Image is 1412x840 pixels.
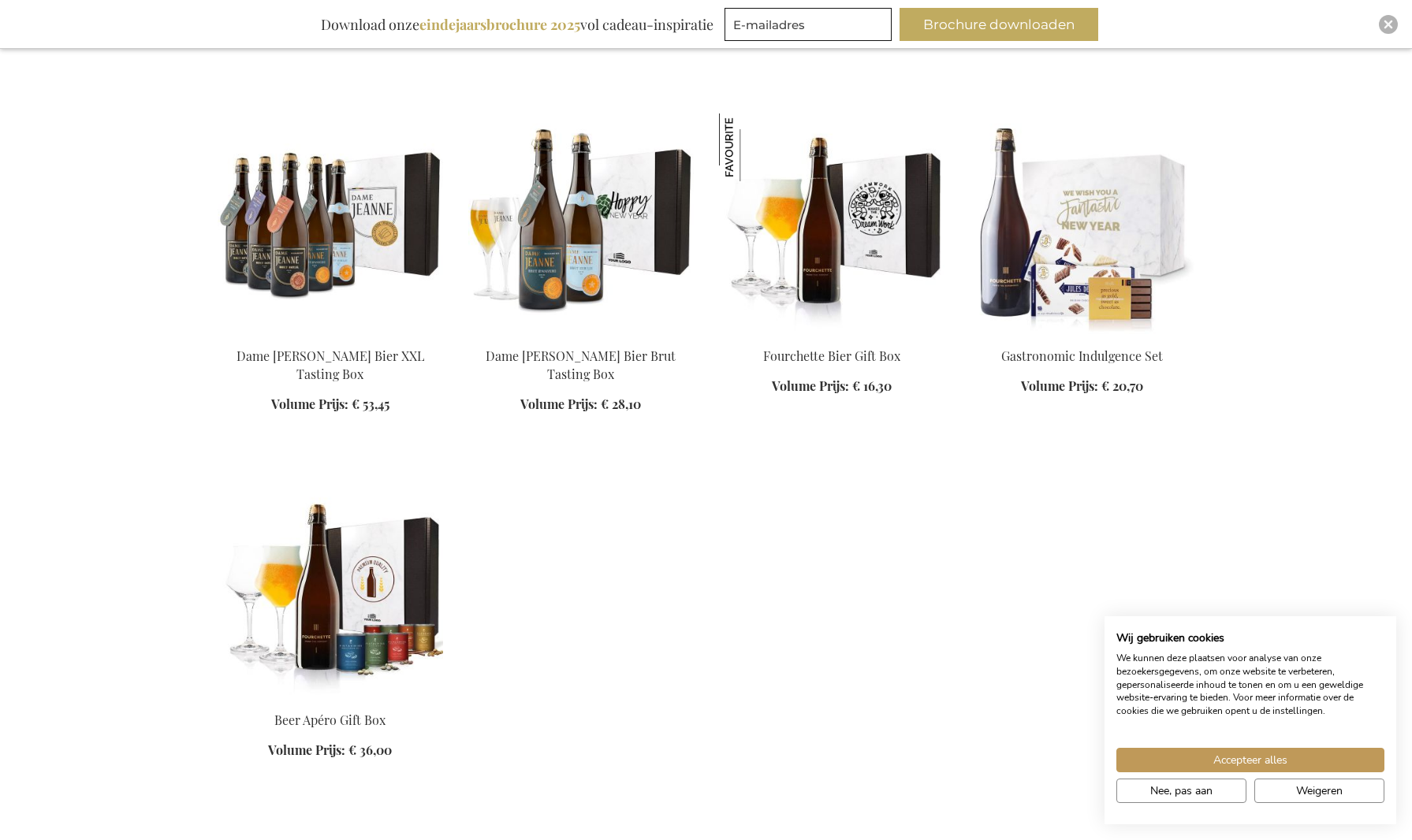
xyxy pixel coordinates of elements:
[719,113,787,181] img: Fourchette Bier Gift Box
[314,8,721,41] div: Download onze vol cadeau-inspiratie
[1296,782,1343,799] span: Weigeren
[271,396,348,412] span: Volume Prijs:
[1150,782,1213,799] span: Nee, pas aan
[419,15,580,34] b: eindejaarsbrochure 2025
[1021,377,1143,396] a: Volume Prijs: € 20,70
[1213,752,1287,768] span: Accepteer alles
[218,478,443,698] img: Beer Apéro Gift Box
[520,396,641,414] a: Volume Prijs: € 28,10
[486,348,676,382] a: Dame [PERSON_NAME] Bier Brut Tasting Box
[1116,779,1246,803] button: Pas cookie voorkeuren aan
[601,396,641,412] span: € 28,10
[1379,15,1398,34] div: Close
[970,113,1195,334] img: Gastronomic Indulgence Set
[852,377,892,394] span: € 16,30
[763,348,900,364] a: Fourchette Bier Gift Box
[218,328,443,343] a: Dame Jeanne Champagne Beer XXL Tasting Box
[237,348,424,382] a: Dame [PERSON_NAME] Bier XXL Tasting Box
[1384,20,1393,29] img: Close
[218,692,443,707] a: Beer Apéro Gift Box
[900,8,1098,41] button: Brochure downloaden
[970,328,1195,343] a: Gastronomic Indulgence Set
[719,113,944,334] img: Fourchette Beer Gift Box
[1116,652,1384,718] p: We kunnen deze plaatsen voor analyse van onze bezoekersgegevens, om onze website te verbeteren, g...
[1254,779,1384,803] button: Alle cookies weigeren
[218,113,443,334] img: Dame Jeanne Champagne Beer XXL Tasting Box
[725,8,892,41] input: E-mailadres
[1101,377,1143,394] span: € 20,70
[468,328,694,343] a: Dame Jeanne Champagne Beer Brut Tasting Box
[271,396,389,414] a: Volume Prijs: € 53,45
[520,396,598,412] span: Volume Prijs:
[725,8,896,46] form: marketing offers and promotions
[719,328,944,343] a: Fourchette Beer Gift Box Fourchette Bier Gift Box
[772,377,892,396] a: Volume Prijs: € 16,30
[1021,377,1098,394] span: Volume Prijs:
[772,377,849,394] span: Volume Prijs:
[1001,348,1163,364] a: Gastronomic Indulgence Set
[1116,748,1384,772] button: Accepteer alle cookies
[1116,631,1384,645] h2: Wij gebruiken cookies
[352,396,389,412] span: € 53,45
[468,113,694,334] img: Dame Jeanne Champagne Beer Brut Tasting Box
